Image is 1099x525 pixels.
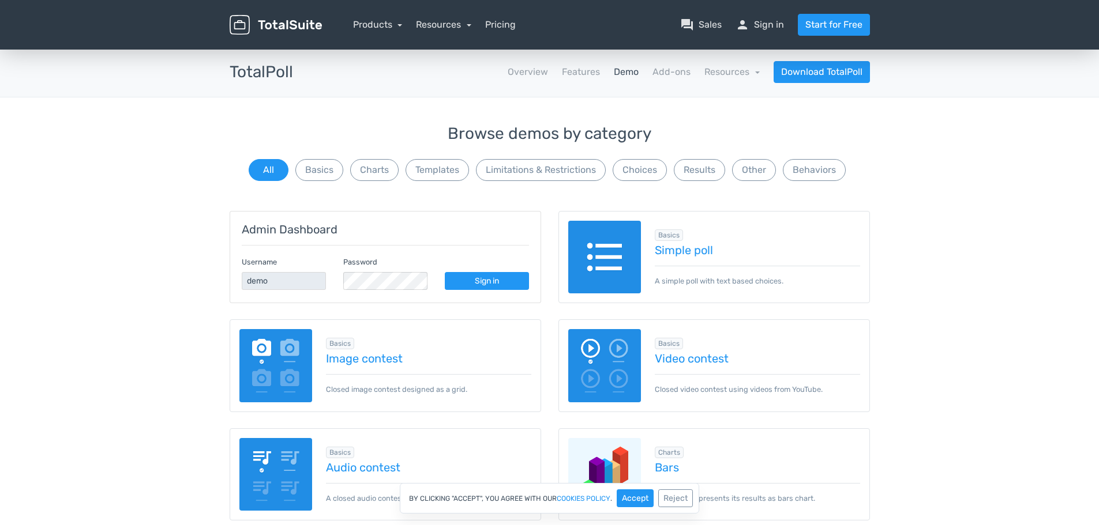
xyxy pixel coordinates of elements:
[230,63,293,81] h3: TotalPoll
[655,374,860,395] p: Closed video contest using videos from YouTube.
[655,266,860,286] p: A simple poll with text based choices.
[557,495,610,502] a: cookies policy
[406,159,469,181] button: Templates
[239,329,313,402] img: image-poll.png.webp
[242,256,277,267] label: Username
[655,244,860,256] a: Simple poll
[445,272,529,290] a: Sign in
[242,223,529,236] h5: Admin Dashboard
[655,352,860,365] a: Video contest
[655,338,683,349] span: Browse all in Basics
[326,461,531,474] a: Audio contest
[704,66,760,77] a: Resources
[400,483,699,513] div: By clicking "Accept", you agree with our .
[655,461,860,474] a: Bars
[674,159,725,181] button: Results
[652,65,691,79] a: Add-ons
[658,489,693,507] button: Reject
[568,221,642,294] img: text-poll.png.webp
[249,159,288,181] button: All
[736,18,749,32] span: person
[295,159,343,181] button: Basics
[614,65,639,79] a: Demo
[680,18,722,32] a: question_answerSales
[326,338,354,349] span: Browse all in Basics
[485,18,516,32] a: Pricing
[798,14,870,36] a: Start for Free
[326,352,531,365] a: Image contest
[783,159,846,181] button: Behaviors
[416,19,471,30] a: Resources
[239,438,313,511] img: audio-poll.png.webp
[350,159,399,181] button: Charts
[774,61,870,83] a: Download TotalPoll
[230,125,870,143] h3: Browse demos by category
[655,229,683,241] span: Browse all in Basics
[617,489,654,507] button: Accept
[680,18,694,32] span: question_answer
[655,447,684,458] span: Browse all in Charts
[736,18,784,32] a: personSign in
[562,65,600,79] a: Features
[568,438,642,511] img: charts-bars.png.webp
[732,159,776,181] button: Other
[326,374,531,395] p: Closed image contest designed as a grid.
[508,65,548,79] a: Overview
[230,15,322,35] img: TotalSuite for WordPress
[613,159,667,181] button: Choices
[326,447,354,458] span: Browse all in Basics
[353,19,403,30] a: Products
[343,256,377,267] label: Password
[476,159,606,181] button: Limitations & Restrictions
[568,329,642,402] img: video-poll.png.webp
